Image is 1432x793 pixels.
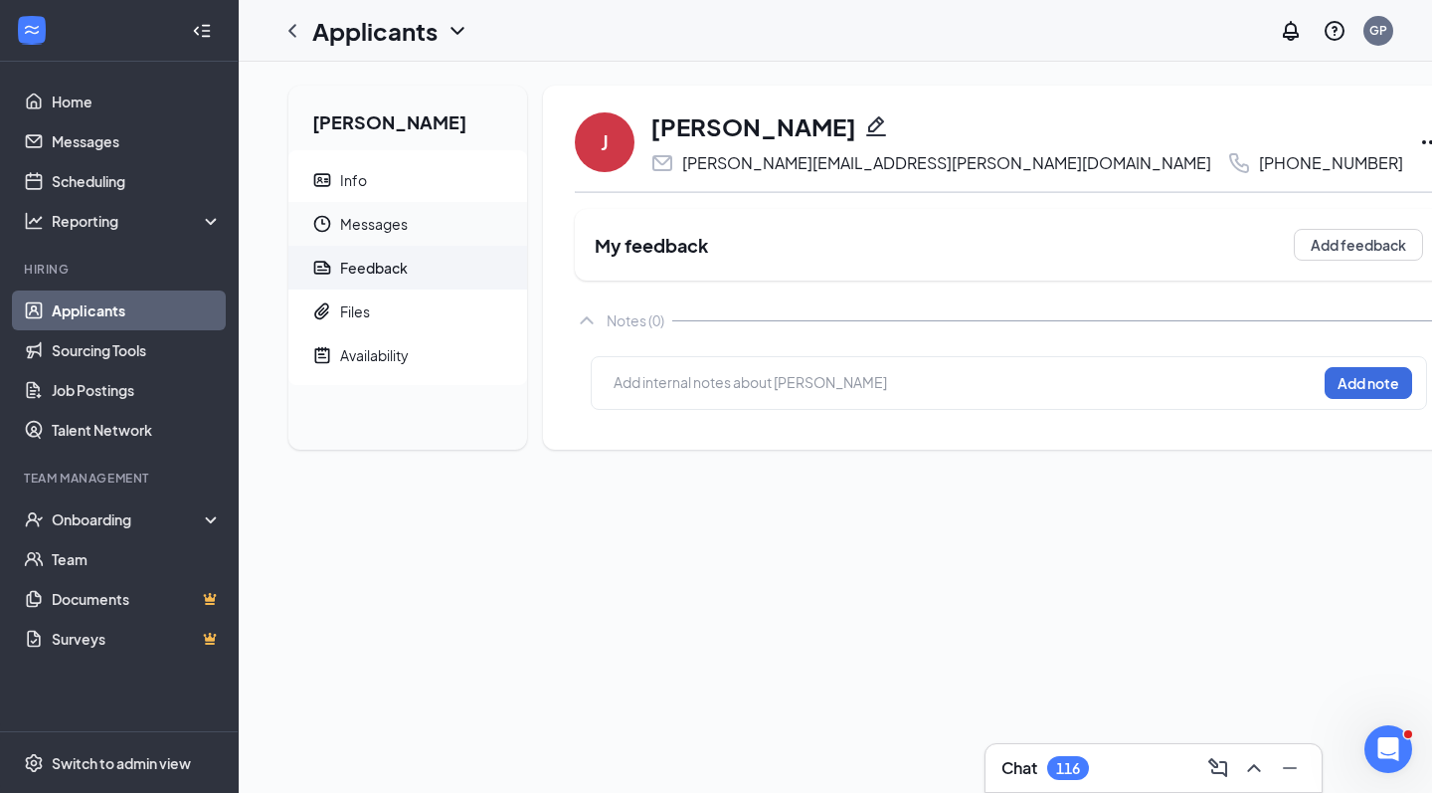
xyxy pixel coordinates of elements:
button: Add note [1325,367,1412,399]
a: Talent Network [52,410,222,450]
svg: Notifications [1279,19,1303,43]
div: Hiring [24,261,218,278]
h2: My feedback [595,233,708,258]
svg: Email [650,151,674,175]
div: Notes (0) [607,310,664,330]
a: ClockMessages [288,202,527,246]
a: Scheduling [52,161,222,201]
svg: Phone [1227,151,1251,175]
svg: Paperclip [312,301,332,321]
div: Files [340,301,370,321]
h1: Applicants [312,14,438,48]
a: NoteActiveAvailability [288,333,527,377]
div: Availability [340,345,409,365]
button: Add feedback [1294,229,1423,261]
svg: ChevronUp [1242,756,1266,780]
button: Minimize [1274,752,1306,784]
div: Feedback [340,258,408,278]
svg: Minimize [1278,756,1302,780]
a: Applicants [52,291,222,330]
a: Messages [52,121,222,161]
svg: ChevronLeft [280,19,304,43]
h2: [PERSON_NAME] [288,86,527,150]
svg: Clock [312,214,332,234]
button: ChevronUp [1238,752,1270,784]
div: [PHONE_NUMBER] [1259,153,1403,173]
div: Onboarding [52,509,205,529]
a: Home [52,82,222,121]
div: J [601,128,609,156]
h3: Chat [1001,757,1037,779]
div: Info [340,170,367,190]
svg: Pencil [864,114,888,138]
svg: ChevronUp [575,308,599,332]
div: Reporting [52,211,223,231]
svg: ComposeMessage [1206,756,1230,780]
a: SurveysCrown [52,619,222,659]
svg: QuestionInfo [1323,19,1346,43]
div: Switch to admin view [52,753,191,773]
svg: UserCheck [24,509,44,529]
div: GP [1369,22,1387,39]
svg: Report [312,258,332,278]
a: PaperclipFiles [288,290,527,333]
div: 116 [1056,760,1080,777]
a: DocumentsCrown [52,579,222,619]
span: Messages [340,202,511,246]
div: [PERSON_NAME][EMAIL_ADDRESS][PERSON_NAME][DOMAIN_NAME] [682,153,1211,173]
a: ReportFeedback [288,246,527,290]
svg: ChevronDown [446,19,469,43]
svg: Settings [24,753,44,773]
svg: Analysis [24,211,44,231]
svg: NoteActive [312,345,332,365]
svg: ContactCard [312,170,332,190]
h1: [PERSON_NAME] [650,109,856,143]
div: Team Management [24,470,218,487]
button: ComposeMessage [1202,752,1234,784]
a: Sourcing Tools [52,330,222,370]
iframe: Intercom live chat [1364,725,1412,773]
a: Job Postings [52,370,222,410]
svg: Collapse [192,21,212,41]
a: ContactCardInfo [288,158,527,202]
svg: WorkstreamLogo [22,20,42,40]
a: Team [52,539,222,579]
